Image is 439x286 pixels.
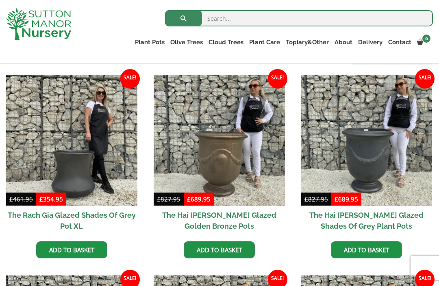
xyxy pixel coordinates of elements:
a: Sale! The Hai [PERSON_NAME] Glazed Shades Of Grey Plant Pots [301,75,432,235]
span: 0 [422,35,430,43]
a: Plant Pots [132,37,167,48]
input: Search... [165,10,433,26]
a: Olive Trees [167,37,206,48]
span: £ [187,195,191,203]
img: logo [6,8,71,40]
bdi: 354.95 [39,195,63,203]
bdi: 689.95 [187,195,211,203]
span: Sale! [120,69,140,89]
a: About [332,37,355,48]
a: Plant Care [246,37,283,48]
a: Delivery [355,37,385,48]
bdi: 827.95 [157,195,180,203]
a: Contact [385,37,414,48]
h2: The Rach Gia Glazed Shades Of Grey Pot XL [6,206,137,235]
a: Cloud Trees [206,37,246,48]
bdi: 827.95 [304,195,328,203]
a: Add to basket: “The Rach Gia Glazed Shades Of Grey Pot XL” [36,241,107,258]
img: The Hai Duong Glazed Shades Of Grey Plant Pots [301,75,432,206]
span: £ [304,195,308,203]
a: Sale! The Rach Gia Glazed Shades Of Grey Pot XL [6,75,137,235]
img: The Rach Gia Glazed Shades Of Grey Pot XL [6,75,137,206]
a: Topiary&Other [283,37,332,48]
span: £ [335,195,338,203]
span: £ [157,195,161,203]
span: £ [39,195,43,203]
a: Sale! The Hai [PERSON_NAME] Glazed Golden Bronze Pots [154,75,285,235]
a: Add to basket: “The Hai Duong Glazed Shades Of Grey Plant Pots” [331,241,402,258]
h2: The Hai [PERSON_NAME] Glazed Golden Bronze Pots [154,206,285,235]
span: Sale! [268,69,287,89]
span: Sale! [415,69,435,89]
a: Add to basket: “The Hai Duong Glazed Golden Bronze Pots” [184,241,255,258]
bdi: 689.95 [335,195,358,203]
bdi: 461.95 [9,195,33,203]
a: 0 [414,37,433,48]
img: The Hai Duong Glazed Golden Bronze Pots [154,75,285,206]
h2: The Hai [PERSON_NAME] Glazed Shades Of Grey Plant Pots [301,206,432,235]
span: £ [9,195,13,203]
